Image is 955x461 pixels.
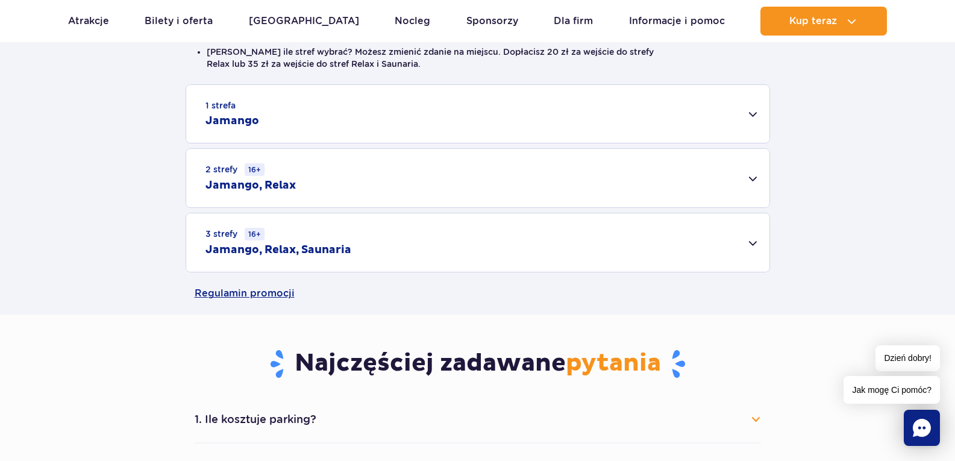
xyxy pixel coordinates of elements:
a: Atrakcje [68,7,109,36]
h2: Jamango [205,114,259,128]
a: Regulamin promocji [195,272,761,315]
a: Nocleg [395,7,430,36]
li: [PERSON_NAME] ile stref wybrać? Możesz zmienić zdanie na miejscu. Dopłacisz 20 zł za wejście do s... [207,46,749,70]
small: 16+ [245,163,265,176]
a: Bilety i oferta [145,7,213,36]
span: Kup teraz [789,16,837,27]
span: pytania [566,348,661,378]
a: Sponsorzy [466,7,518,36]
a: [GEOGRAPHIC_DATA] [249,7,359,36]
div: Chat [904,410,940,446]
small: 2 strefy [205,163,265,176]
a: Informacje i pomoc [629,7,725,36]
button: 1. Ile kosztuje parking? [195,406,761,433]
small: 3 strefy [205,228,265,240]
button: Kup teraz [760,7,887,36]
h3: Najczęściej zadawane [195,348,761,380]
small: 1 strefa [205,99,236,111]
span: Jak mogę Ci pomóc? [844,376,940,404]
h2: Jamango, Relax [205,178,296,193]
span: Dzień dobry! [875,345,940,371]
a: Dla firm [554,7,593,36]
h2: Jamango, Relax, Saunaria [205,243,351,257]
small: 16+ [245,228,265,240]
